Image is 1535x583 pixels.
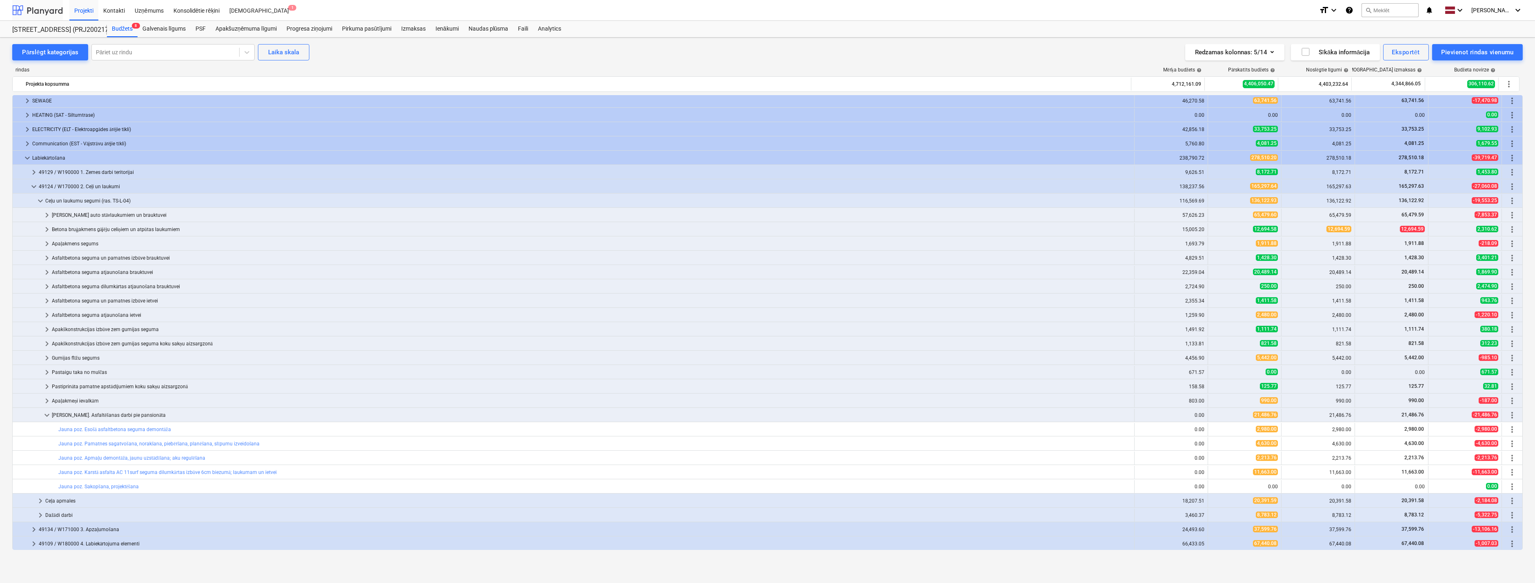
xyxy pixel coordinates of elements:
a: Izmaksas [396,21,431,37]
div: Asfaltbetona seguma un pamatnes izbūve brauktuvei [52,251,1131,265]
button: Sīkāka informācija [1291,44,1380,60]
span: keyboard_arrow_right [42,367,52,377]
span: keyboard_arrow_right [42,225,52,234]
div: Pārslēgt kategorijas [22,47,78,58]
span: keyboard_arrow_right [29,167,39,177]
span: keyboard_arrow_right [42,339,52,349]
a: Galvenais līgums [138,21,191,37]
span: -39,719.47 [1472,154,1498,161]
span: Vairāk darbību [1507,196,1517,206]
div: 4,081.25 [1285,141,1351,147]
span: Vairāk darbību [1507,153,1517,163]
div: 2,980.00 [1285,427,1351,432]
div: Noslēgtie līgumi [1306,67,1348,73]
div: Redzamas kolonnas : 5/14 [1195,47,1275,58]
div: 0.00 [1138,484,1204,490]
div: 116,569.69 [1138,198,1204,204]
span: Vairāk darbību [1507,382,1517,392]
span: 278,510.20 [1250,154,1278,161]
span: -985.10 [1479,354,1498,361]
div: Asfaltbetona seguma atjaunošana ietvei [52,309,1131,322]
span: 20,489.14 [1253,269,1278,275]
span: Vairāk darbību [1507,353,1517,363]
span: 9,102.93 [1476,126,1498,132]
div: 671.57 [1138,369,1204,375]
span: search [1365,7,1372,13]
span: help [1415,68,1422,73]
span: Vairāk darbību [1507,425,1517,434]
span: 2,480.00 [1404,312,1425,318]
div: Eksportēt [1392,47,1420,58]
div: Ceļa apmales [45,494,1131,507]
div: 21,486.76 [1285,412,1351,418]
div: 1,491.92 [1138,327,1204,332]
span: Vairāk darbību [1507,296,1517,306]
a: Jauna poz. Karstā asfalta AC 11surf seguma dilumkārtas izbūve 6cm biezumā; laukumam un ietvei [58,470,277,475]
span: -4,630.00 [1475,440,1498,447]
span: 990.00 [1260,397,1278,404]
span: 4,630.00 [1256,440,1278,447]
span: Vairāk darbību [1507,282,1517,291]
div: 65,479.59 [1285,212,1351,218]
div: Asfaltbetona seguma atjaunošana brauktuvei [52,266,1131,279]
span: -17,470.98 [1472,97,1498,104]
div: Apakškonstrukcijas izbūve zem gumijas seguma koku sakņu aizsargzonā [52,337,1131,350]
span: 671.57 [1480,369,1498,375]
span: keyboard_arrow_down [29,182,39,191]
span: 12,694.59 [1326,226,1351,232]
div: 5,442.00 [1285,355,1351,361]
span: Vairāk darbību [1507,110,1517,120]
span: 4,630.00 [1404,441,1425,446]
span: 2,480.00 [1256,312,1278,318]
span: 4,081.25 [1404,140,1425,146]
span: keyboard_arrow_down [36,196,45,206]
div: 0.00 [1138,427,1204,432]
span: Vairāk darbību [1507,96,1517,106]
i: notifications [1425,5,1433,15]
div: 0.00 [1138,412,1204,418]
div: 57,626.23 [1138,212,1204,218]
span: Vairāk darbību [1507,467,1517,477]
i: keyboard_arrow_down [1455,5,1465,15]
div: [DEMOGRAPHIC_DATA] izmaksas [1342,67,1422,73]
span: 125.77 [1408,383,1425,389]
span: 0.00 [1486,483,1498,490]
a: PSF [191,21,211,37]
span: help [1195,68,1202,73]
span: Vairāk darbību [1507,225,1517,234]
div: Pastiprināta pamatne apstādījumiem koku sakņu aizsargzonā [52,380,1131,393]
div: Ienākumi [431,21,464,37]
span: keyboard_arrow_right [22,125,32,134]
span: 20,489.14 [1401,269,1425,275]
i: format_size [1319,5,1329,15]
div: 125.77 [1285,384,1351,389]
span: 2,310.62 [1476,226,1498,232]
span: keyboard_arrow_right [22,139,32,149]
span: 943.76 [1480,297,1498,304]
span: 380.18 [1480,326,1498,332]
span: -11,663.00 [1472,469,1498,475]
div: [STREET_ADDRESS] (PRJ2002170, Čiekuru mājas)2601854 [12,26,97,34]
span: 1,411.58 [1404,298,1425,303]
div: 2,213.76 [1285,455,1351,461]
div: 42,856.18 [1138,127,1204,132]
span: 2,980.00 [1256,426,1278,432]
span: 165,297.63 [1398,183,1425,189]
div: SEWAGE [32,94,1131,107]
a: Pirkuma pasūtījumi [337,21,396,37]
span: Vairāk darbību [1507,267,1517,277]
span: 2,474.90 [1476,283,1498,289]
span: Vairāk darbību [1507,239,1517,249]
span: keyboard_arrow_right [36,510,45,520]
span: Vairāk darbību [1507,325,1517,334]
a: Apakšuzņēmuma līgumi [211,21,282,37]
div: 1,259.90 [1138,312,1204,318]
a: Naudas plūsma [464,21,513,37]
span: 278,510.18 [1398,155,1425,160]
span: 1,453.80 [1476,169,1498,175]
span: 125.77 [1260,383,1278,389]
div: Budžets [107,21,138,37]
button: Pievienot rindas vienumu [1432,44,1523,60]
div: 0.00 [1285,112,1351,118]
